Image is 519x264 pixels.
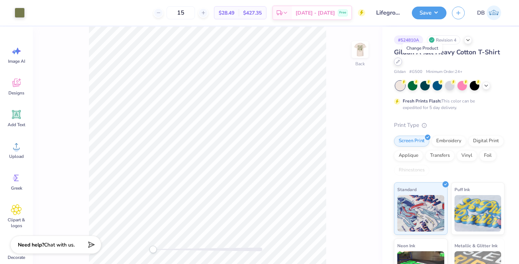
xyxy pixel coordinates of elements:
span: Minimum Order: 24 + [426,69,463,75]
div: Vinyl [457,150,477,161]
div: # 524810A [394,35,423,44]
span: # G500 [409,69,422,75]
div: Digital Print [468,136,504,147]
div: Embroidery [432,136,466,147]
span: Metallic & Glitter Ink [454,242,497,249]
span: Neon Ink [397,242,415,249]
img: Back [353,42,367,57]
div: Applique [394,150,423,161]
span: Add Text [8,122,25,128]
strong: Fresh Prints Flash: [403,98,441,104]
div: Revision 4 [427,35,460,44]
button: Save [412,7,446,19]
span: Upload [9,154,24,159]
span: Free [339,10,346,15]
a: DB [474,5,504,20]
div: Print Type [394,121,504,129]
img: Standard [397,195,444,232]
input: Untitled Design [371,5,406,20]
span: Clipart & logos [4,217,28,229]
span: DB [477,9,485,17]
span: Standard [397,186,417,193]
span: Chat with us. [44,241,75,248]
img: Druzilla Beaver [487,5,501,20]
span: Designs [8,90,24,96]
span: Gildan [394,69,406,75]
div: Foil [479,150,496,161]
div: Change Product [402,43,442,53]
input: – – [167,6,195,19]
strong: Need help? [18,241,44,248]
span: Gildan Adult Heavy Cotton T-Shirt [394,48,500,57]
img: Puff Ink [454,195,502,232]
div: Rhinestones [394,165,429,176]
span: $427.35 [243,9,262,17]
div: Transfers [425,150,454,161]
div: Back [355,61,365,67]
span: Puff Ink [454,186,470,193]
span: Greek [11,185,22,191]
span: $28.49 [219,9,234,17]
span: Decorate [8,255,25,260]
span: Image AI [8,58,25,64]
span: [DATE] - [DATE] [296,9,335,17]
div: Accessibility label [149,246,157,253]
div: Screen Print [394,136,429,147]
div: This color can be expedited for 5 day delivery. [403,98,492,111]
